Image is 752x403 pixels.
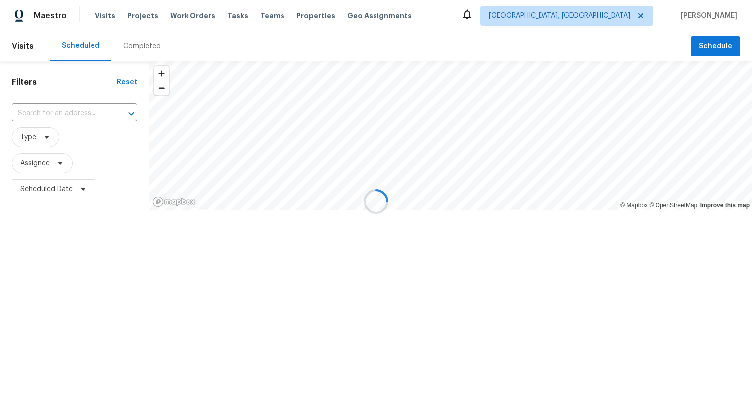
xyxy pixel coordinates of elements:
button: Zoom in [154,66,169,81]
a: OpenStreetMap [649,202,697,209]
button: Zoom out [154,81,169,95]
a: Mapbox [620,202,648,209]
a: Improve this map [700,202,750,209]
a: Mapbox homepage [152,196,196,207]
